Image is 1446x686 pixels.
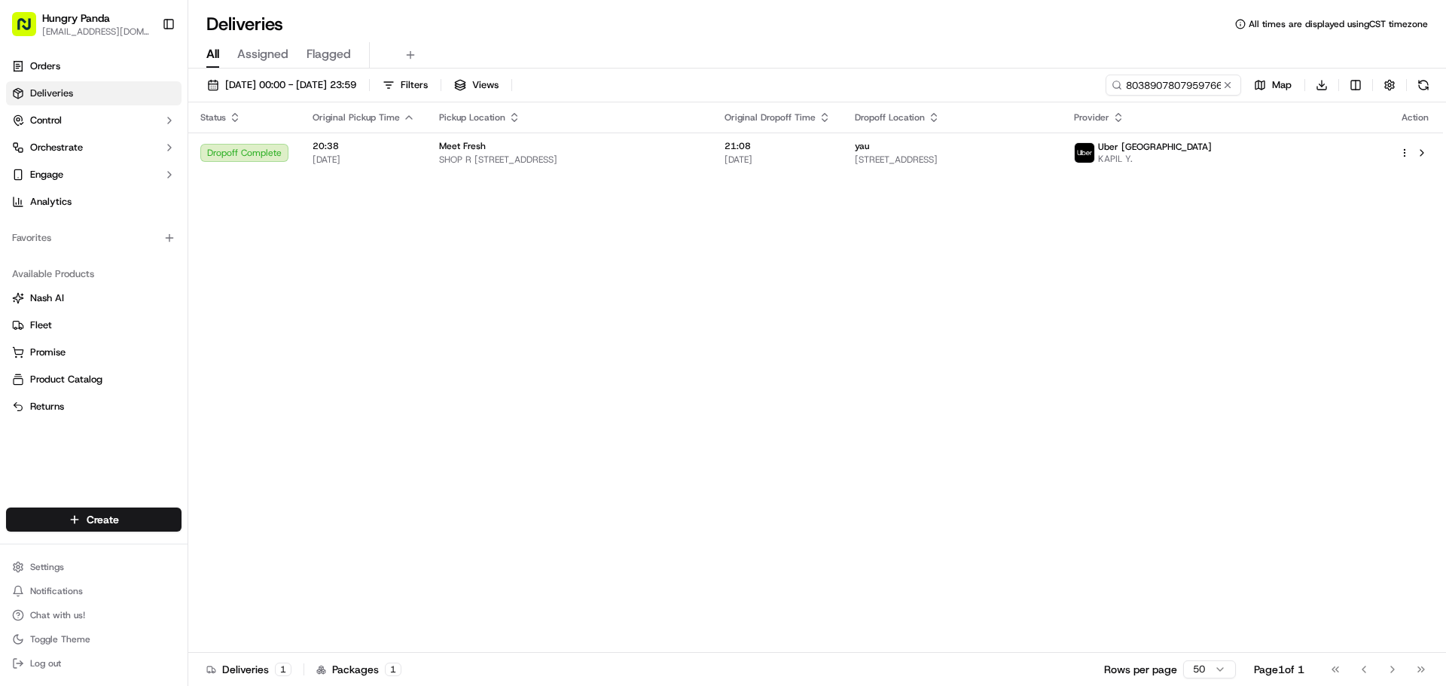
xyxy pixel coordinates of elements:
span: Create [87,512,119,527]
button: Nash AI [6,286,182,310]
button: Refresh [1413,75,1434,96]
button: Hungry Panda [42,11,110,26]
span: [DATE] 00:00 - [DATE] 23:59 [225,78,356,92]
div: Page 1 of 1 [1254,662,1304,677]
span: Product Catalog [30,373,102,386]
span: Orchestrate [30,141,83,154]
button: Returns [6,395,182,419]
span: Deliveries [30,87,73,100]
span: Settings [30,561,64,573]
span: Provider [1074,111,1109,123]
span: Original Pickup Time [313,111,400,123]
h1: Deliveries [206,12,283,36]
p: Rows per page [1104,662,1177,677]
span: Returns [30,400,64,413]
span: Engage [30,168,63,181]
span: Chat with us! [30,609,85,621]
span: All times are displayed using CST timezone [1249,18,1428,30]
button: Toggle Theme [6,629,182,650]
span: Analytics [30,195,72,209]
span: KAPIL Y. [1098,153,1212,165]
button: Product Catalog [6,367,182,392]
span: [DATE] [313,154,415,166]
span: SHOP R [STREET_ADDRESS] [439,154,700,166]
button: Hungry Panda[EMAIL_ADDRESS][DOMAIN_NAME] [6,6,156,42]
span: Orders [30,59,60,73]
button: Engage [6,163,182,187]
button: Settings [6,556,182,578]
span: Uber [GEOGRAPHIC_DATA] [1098,141,1212,153]
span: Meet Fresh [439,140,486,152]
button: [DATE] 00:00 - [DATE] 23:59 [200,75,363,96]
span: Pickup Location [439,111,505,123]
div: Available Products [6,262,182,286]
span: [DATE] [725,154,831,166]
span: Views [472,78,499,92]
div: 1 [385,663,401,676]
button: Filters [376,75,435,96]
button: Views [447,75,505,96]
button: Fleet [6,313,182,337]
span: Dropoff Location [855,111,925,123]
span: Status [200,111,226,123]
button: Promise [6,340,182,364]
span: Original Dropoff Time [725,111,816,123]
a: Deliveries [6,81,182,105]
a: Returns [12,400,175,413]
button: Create [6,508,182,532]
img: uber-new-logo.jpeg [1075,143,1094,163]
span: 20:38 [313,140,415,152]
span: Log out [30,657,61,669]
button: Log out [6,653,182,674]
button: Notifications [6,581,182,602]
a: Fleet [12,319,175,332]
span: Promise [30,346,66,359]
span: 21:08 [725,140,831,152]
span: Flagged [307,45,351,63]
a: Product Catalog [12,373,175,386]
a: Nash AI [12,291,175,305]
input: Type to search [1106,75,1241,96]
span: Nash AI [30,291,64,305]
button: Orchestrate [6,136,182,160]
button: Control [6,108,182,133]
button: Map [1247,75,1298,96]
span: All [206,45,219,63]
span: yau [855,140,869,152]
button: Chat with us! [6,605,182,626]
span: Map [1272,78,1292,92]
span: Assigned [237,45,288,63]
div: Deliveries [206,662,291,677]
button: [EMAIL_ADDRESS][DOMAIN_NAME] [42,26,150,38]
span: Filters [401,78,428,92]
div: Packages [316,662,401,677]
div: 1 [275,663,291,676]
span: Toggle Theme [30,633,90,645]
span: Notifications [30,585,83,597]
span: [STREET_ADDRESS] [855,154,1050,166]
span: Fleet [30,319,52,332]
a: Orders [6,54,182,78]
span: Control [30,114,62,127]
a: Promise [12,346,175,359]
div: Action [1399,111,1431,123]
a: Analytics [6,190,182,214]
div: Favorites [6,226,182,250]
